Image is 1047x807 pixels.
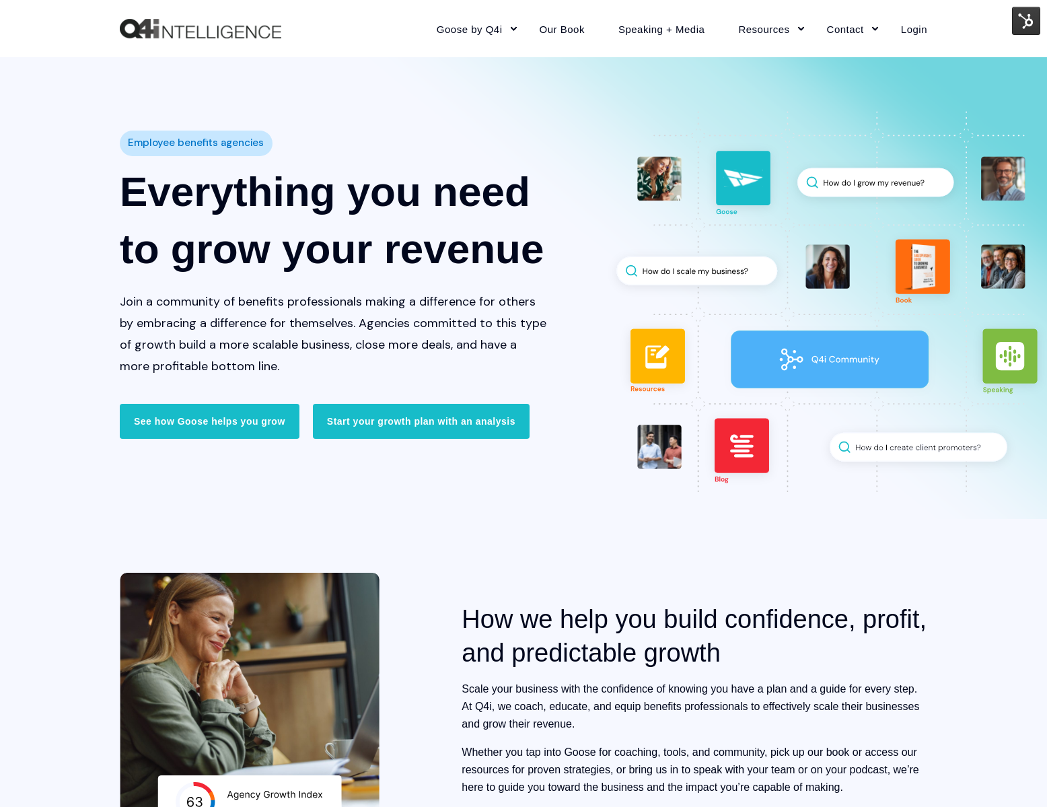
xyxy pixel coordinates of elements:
[120,19,281,39] a: Back to Home
[120,291,548,377] p: Join a community of benefits professionals making a difference for others by embracing a differen...
[462,744,927,796] p: Whether you tap into Goose for coaching, tools, and community, pick up our book or access our res...
[1012,7,1040,35] img: HubSpot Tools Menu Toggle
[120,163,548,277] h1: Everything you need to grow your revenue
[462,602,927,670] h2: How we help you build confidence, profit, and predictable growth
[462,680,927,733] p: Scale your business with the confidence of knowing you have a plan and a guide for every step. At...
[120,404,299,439] a: See how Goose helps you grow
[128,133,264,153] span: Employee benefits agencies
[313,404,530,439] a: Start your growth plan with an analysis
[120,19,281,39] img: Q4intelligence, LLC logo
